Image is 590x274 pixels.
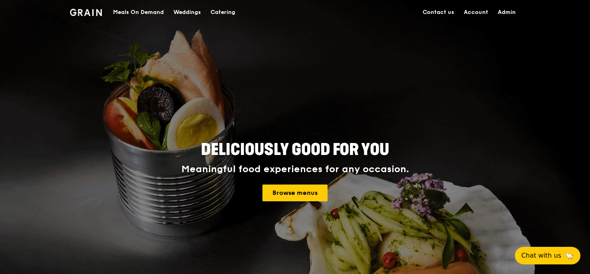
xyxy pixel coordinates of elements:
[151,164,439,175] div: Meaningful food experiences for any occasion.
[206,0,240,24] a: Catering
[515,247,580,264] button: Chat with us🦙
[70,9,102,16] img: Grain
[113,0,164,24] div: Meals On Demand
[459,0,493,24] a: Account
[211,0,235,24] div: Catering
[262,185,328,201] a: Browse menus
[173,0,201,24] div: Weddings
[169,0,206,24] a: Weddings
[564,251,574,260] span: 🦙
[201,140,389,159] span: Deliciously good for you
[418,0,459,24] a: Contact us
[493,0,520,24] a: Admin
[521,251,561,260] span: Chat with us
